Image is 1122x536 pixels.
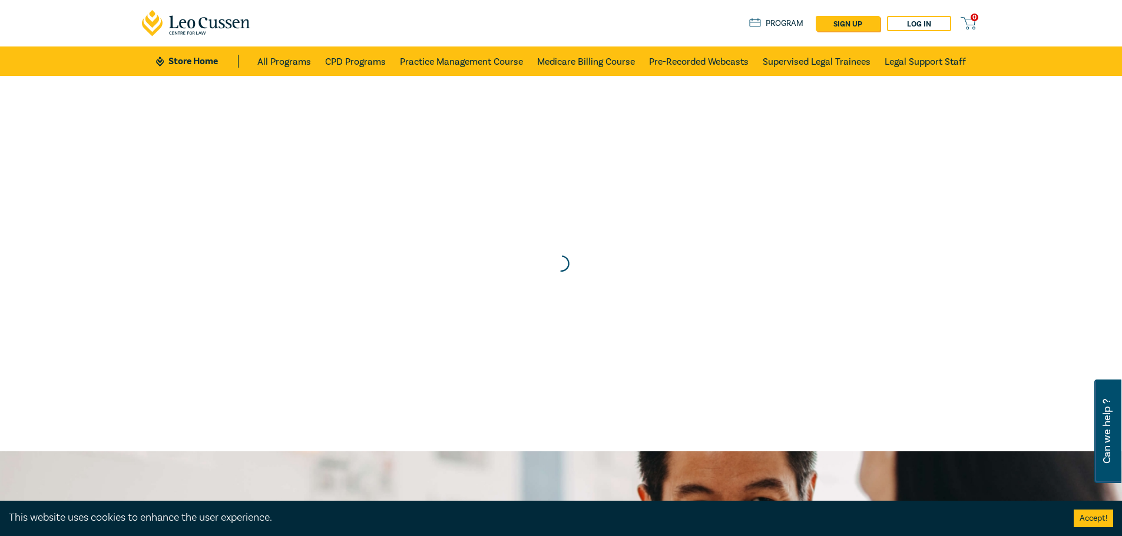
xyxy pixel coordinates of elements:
[1101,387,1113,476] span: Can we help ?
[749,17,804,30] a: Program
[887,16,951,31] a: Log in
[1074,510,1113,527] button: Accept cookies
[763,46,871,76] a: Supervised Legal Trainees
[816,16,880,31] a: sign up
[537,46,635,76] a: Medicare Billing Course
[325,46,386,76] a: CPD Programs
[156,55,238,68] a: Store Home
[885,46,966,76] a: Legal Support Staff
[649,46,749,76] a: Pre-Recorded Webcasts
[257,46,311,76] a: All Programs
[400,46,523,76] a: Practice Management Course
[971,14,978,21] span: 0
[9,510,1056,525] div: This website uses cookies to enhance the user experience.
